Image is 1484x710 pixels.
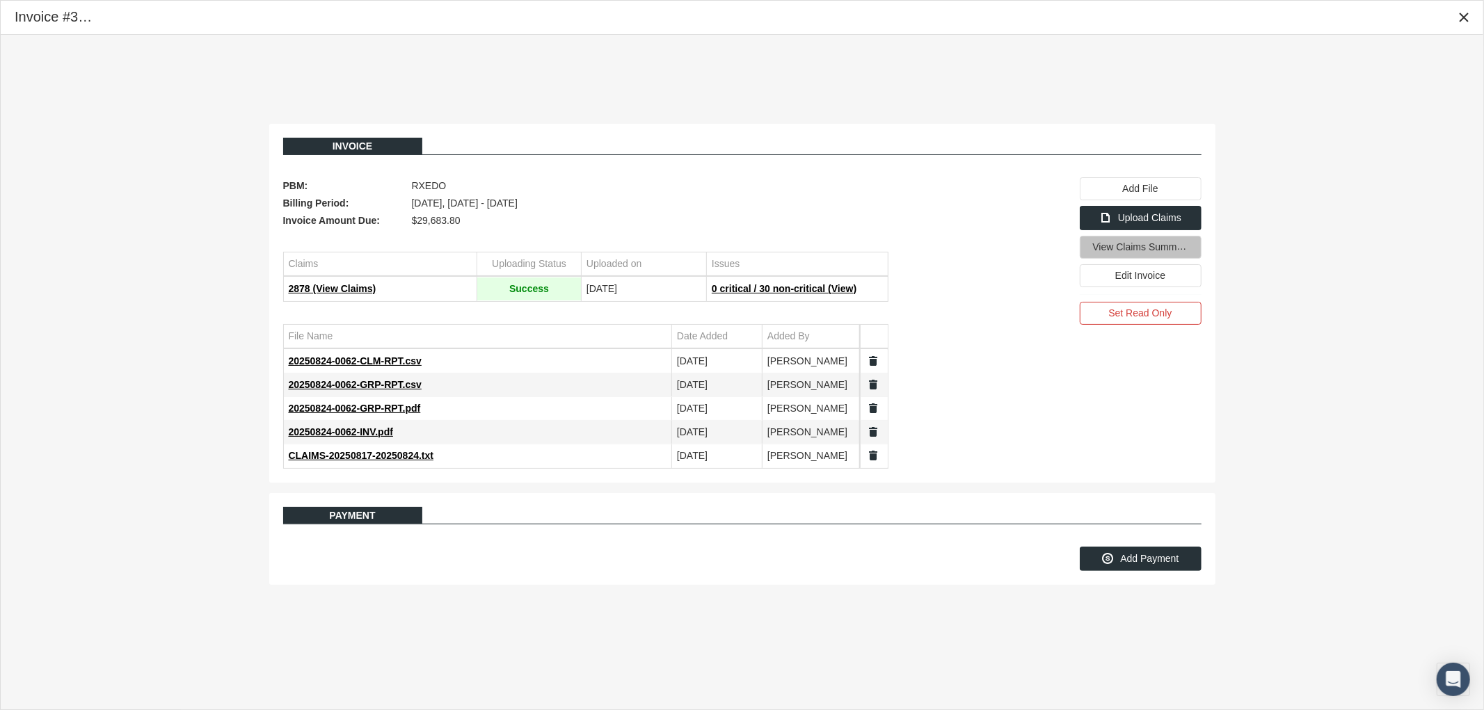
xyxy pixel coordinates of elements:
[1080,302,1202,325] div: Set Read Only
[329,510,375,521] span: Payment
[868,355,880,367] a: Split
[1080,236,1202,259] div: View Claims Summary
[492,257,566,271] div: Uploading Status
[289,283,376,294] span: 2878 (View Claims)
[289,450,434,461] span: CLAIMS-20250817-20250824.txt
[582,252,707,276] td: Column Uploaded on
[763,349,860,373] td: [PERSON_NAME]
[1080,177,1202,200] div: Add File
[767,330,810,343] div: Added By
[283,195,405,212] span: Billing Period:
[412,212,461,229] span: $29,683.80
[289,426,393,437] span: 20250824-0062-INV.pdf
[289,379,422,390] span: 20250824-0062-GRP-RPT.csv
[868,402,880,414] a: Split
[1118,212,1181,223] span: Upload Claims
[1093,241,1191,252] span: View Claims Summary
[284,252,477,276] td: Column Claims
[1451,5,1476,30] div: Close
[712,283,856,294] span: 0 critical / 30 non-critical (View)
[477,277,582,300] td: Success
[763,444,860,467] td: [PERSON_NAME]
[412,177,447,195] span: RXEDO
[672,349,763,373] td: [DATE]
[1120,553,1179,564] span: Add Payment
[763,420,860,444] td: [PERSON_NAME]
[1080,264,1202,287] div: Edit Invoice
[677,330,728,343] div: Date Added
[1108,307,1172,318] span: Set Read Only
[283,324,888,469] div: Data grid
[707,252,888,276] td: Column Issues
[289,330,333,343] div: File Name
[672,444,763,467] td: [DATE]
[333,140,373,152] span: Invoice
[587,257,641,271] div: Uploaded on
[1437,663,1470,696] div: Open Intercom Messenger
[412,195,518,212] span: [DATE], [DATE] - [DATE]
[672,373,763,396] td: [DATE]
[289,403,421,414] span: 20250824-0062-GRP-RPT.pdf
[284,325,672,348] td: Column File Name
[868,426,880,438] a: Split
[672,325,763,348] td: Column Date Added
[763,396,860,420] td: [PERSON_NAME]
[289,355,422,366] span: 20250824-0062-CLM-RPT.csv
[477,252,582,276] td: Column Uploading Status
[283,212,405,229] span: Invoice Amount Due:
[283,252,888,302] div: Data grid
[763,373,860,396] td: [PERSON_NAME]
[1080,547,1202,571] div: Add Payment
[712,257,740,271] div: Issues
[1080,206,1202,230] div: Upload Claims
[15,8,93,26] div: Invoice #310
[868,378,880,391] a: Split
[289,257,319,271] div: Claims
[283,177,405,195] span: PBM:
[868,449,880,462] a: Split
[1115,270,1165,281] span: Edit Invoice
[672,396,763,420] td: [DATE]
[1122,183,1158,194] span: Add File
[582,277,707,300] td: [DATE]
[672,420,763,444] td: [DATE]
[763,325,860,348] td: Column Added By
